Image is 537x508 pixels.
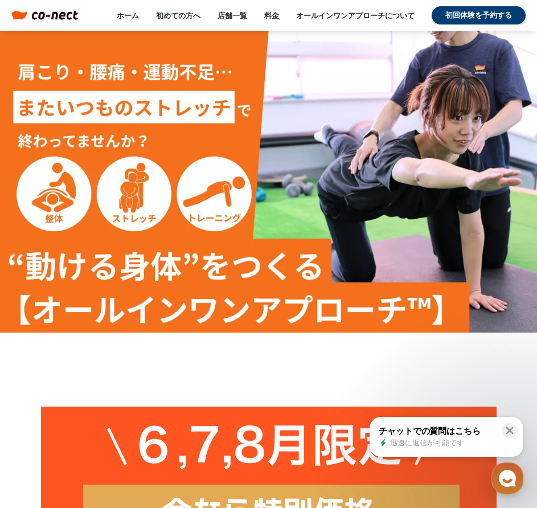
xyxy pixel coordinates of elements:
a: ホーム [117,10,139,21]
a: 店舗一覧 [218,10,247,21]
a: 初回体験を予約する [432,6,526,24]
a: オールインワンアプローチについて [296,10,415,21]
a: 料金 [264,10,279,21]
a: 初めての方へ [156,10,200,21]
